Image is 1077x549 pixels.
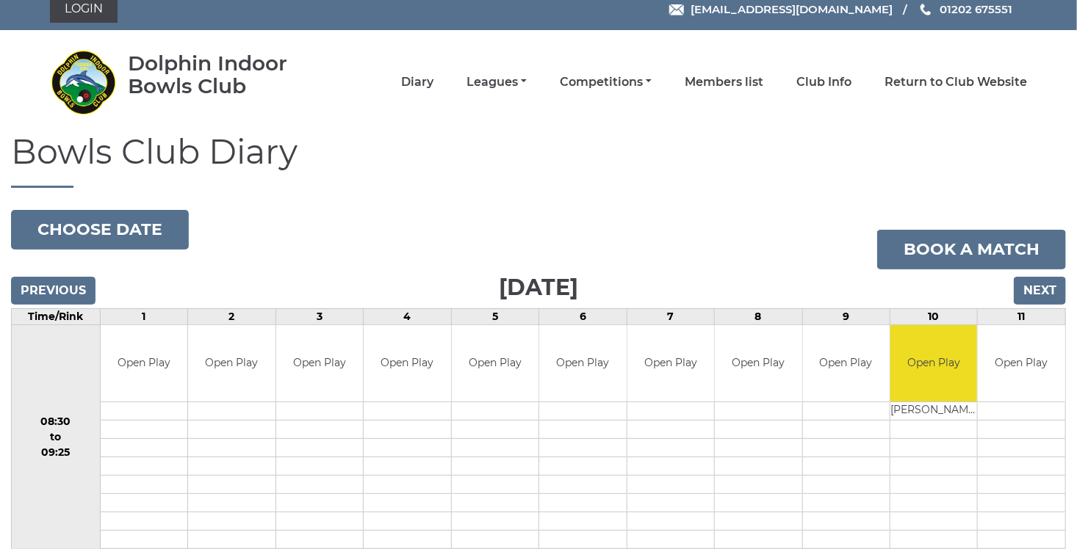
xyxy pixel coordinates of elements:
[128,52,330,98] div: Dolphin Indoor Bowls Club
[978,308,1066,324] td: 11
[715,308,802,324] td: 8
[11,210,189,250] button: Choose date
[100,308,187,324] td: 1
[796,74,851,90] a: Club Info
[890,325,977,402] td: Open Play
[50,49,116,115] img: Dolphin Indoor Bowls Club
[715,325,802,402] td: Open Play
[890,308,978,324] td: 10
[669,4,684,15] img: Email
[560,74,652,90] a: Competitions
[275,308,363,324] td: 3
[1014,277,1066,305] input: Next
[802,308,890,324] td: 9
[467,74,527,90] a: Leagues
[669,1,893,18] a: Email [EMAIL_ADDRESS][DOMAIN_NAME]
[11,134,1066,188] h1: Bowls Club Diary
[877,230,1066,269] a: Book a match
[401,74,433,90] a: Diary
[452,325,538,402] td: Open Play
[101,325,187,402] td: Open Play
[364,308,451,324] td: 4
[188,325,275,402] td: Open Play
[627,325,714,402] td: Open Play
[364,325,450,402] td: Open Play
[451,308,538,324] td: 5
[627,308,714,324] td: 7
[539,308,627,324] td: 6
[691,2,893,16] span: [EMAIL_ADDRESS][DOMAIN_NAME]
[539,325,626,402] td: Open Play
[12,308,101,324] td: Time/Rink
[188,308,275,324] td: 2
[918,1,1012,18] a: Phone us 01202 675551
[11,277,96,305] input: Previous
[978,325,1065,402] td: Open Play
[921,4,931,15] img: Phone us
[276,325,363,402] td: Open Play
[890,402,977,421] td: [PERSON_NAME]
[685,74,763,90] a: Members list
[940,2,1012,16] span: 01202 675551
[885,74,1027,90] a: Return to Club Website
[803,325,890,402] td: Open Play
